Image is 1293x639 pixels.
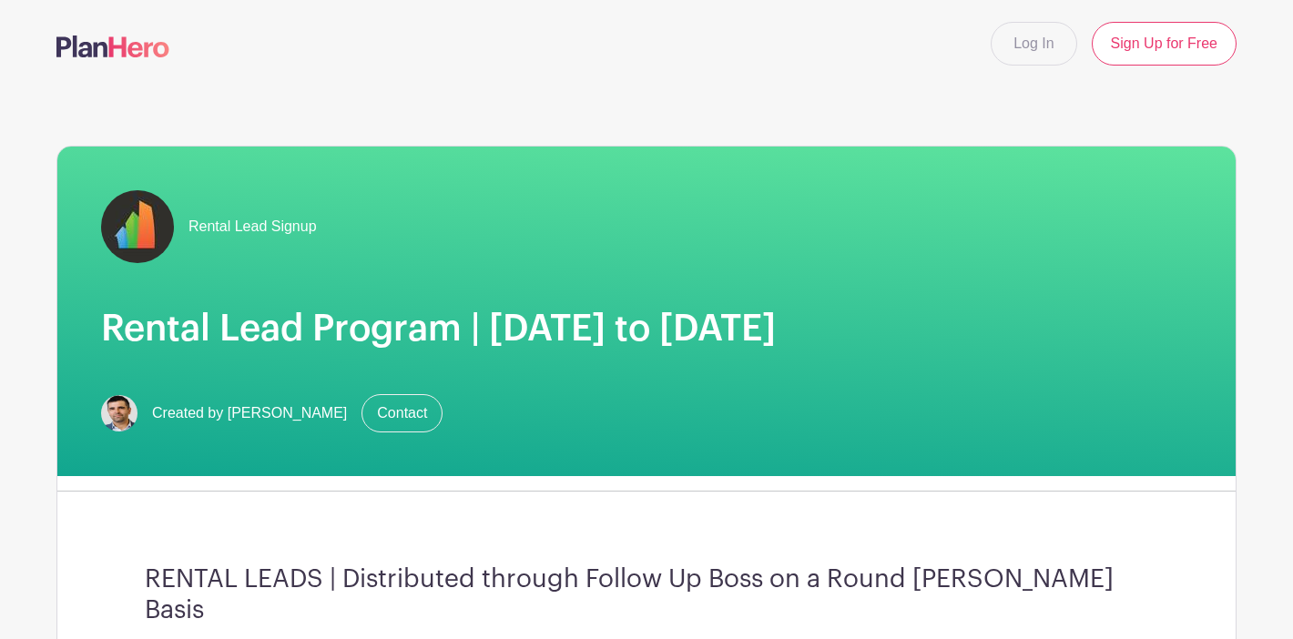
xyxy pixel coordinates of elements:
a: Log In [991,22,1076,66]
img: fulton-grace-logo.jpeg [101,190,174,263]
a: Sign Up for Free [1092,22,1237,66]
h3: RENTAL LEADS | Distributed through Follow Up Boss on a Round [PERSON_NAME] Basis [145,564,1148,625]
span: Rental Lead Signup [188,216,317,238]
img: logo-507f7623f17ff9eddc593b1ce0a138ce2505c220e1c5a4e2b4648c50719b7d32.svg [56,35,169,57]
span: Created by [PERSON_NAME] [152,402,347,424]
img: Screen%20Shot%202023-02-21%20at%2010.54.51%20AM.png [101,395,137,431]
a: Contact [361,394,443,432]
h1: Rental Lead Program | [DATE] to [DATE] [101,307,1192,350]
